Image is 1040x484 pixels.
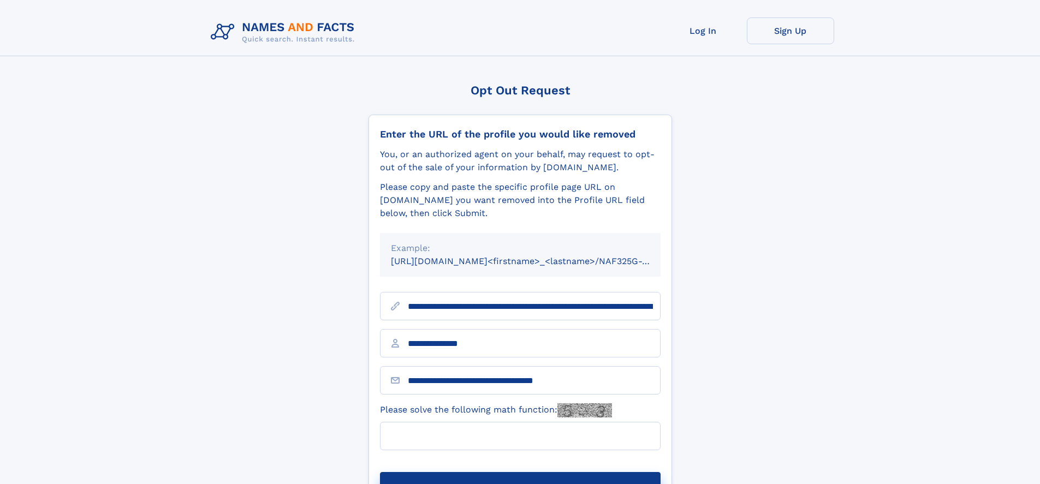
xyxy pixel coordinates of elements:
[747,17,834,44] a: Sign Up
[380,128,661,140] div: Enter the URL of the profile you would like removed
[659,17,747,44] a: Log In
[369,83,672,97] div: Opt Out Request
[380,403,612,417] label: Please solve the following math function:
[380,148,661,174] div: You, or an authorized agent on your behalf, may request to opt-out of the sale of your informatio...
[391,256,681,266] small: [URL][DOMAIN_NAME]<firstname>_<lastname>/NAF325G-xxxxxxxx
[380,181,661,220] div: Please copy and paste the specific profile page URL on [DOMAIN_NAME] you want removed into the Pr...
[206,17,364,47] img: Logo Names and Facts
[391,242,650,255] div: Example:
